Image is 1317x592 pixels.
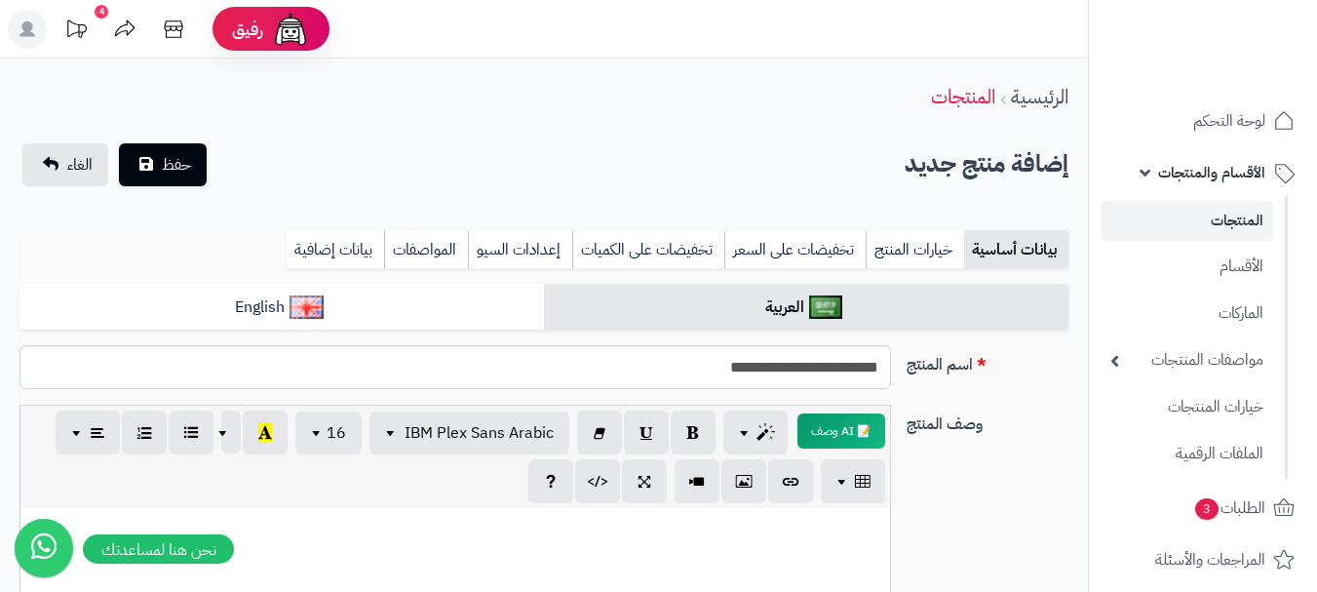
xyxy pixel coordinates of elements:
a: بيانات إضافية [287,230,384,269]
span: الطلبات [1193,494,1265,522]
button: IBM Plex Sans Arabic [369,412,569,454]
a: مواصفات المنتجات [1101,339,1273,381]
label: اسم المنتج [899,345,1076,376]
img: English [290,296,324,319]
a: لوحة التحكم [1101,98,1305,144]
a: الملفات الرقمية [1101,433,1273,475]
a: الرئيسية [1011,82,1068,111]
a: تخفيضات على الكميات [572,230,724,269]
a: المراجعات والأسئلة [1101,536,1305,583]
a: الأقسام [1101,246,1273,288]
span: حفظ [162,153,191,177]
img: ai-face.png [271,10,310,49]
img: logo-2.png [1184,55,1298,96]
span: لوحة التحكم [1193,107,1265,135]
span: الأقسام والمنتجات [1158,159,1265,186]
a: بيانات أساسية [964,230,1068,269]
a: English [19,284,544,332]
button: 📝 AI وصف [797,414,885,449]
span: رفيق [232,18,263,41]
span: 3 [1195,498,1219,520]
button: حفظ [119,143,207,186]
a: خيارات المنتج [866,230,964,269]
span: IBM Plex Sans Arabic [405,421,554,445]
a: العربية [544,284,1068,332]
span: 16 [327,421,346,445]
a: تحديثات المنصة [52,10,100,54]
a: تخفيضات على السعر [724,230,866,269]
a: خيارات المنتجات [1101,386,1273,428]
button: 16 [295,412,362,454]
div: 4 [95,5,108,19]
a: الغاء [22,143,108,186]
a: الماركات [1101,293,1273,335]
span: المراجعات والأسئلة [1155,546,1265,573]
a: المنتجات [1101,201,1273,241]
a: إعدادات السيو [468,230,572,269]
a: المواصفات [384,230,468,269]
img: العربية [809,296,843,319]
a: الطلبات3 [1101,485,1305,532]
label: وصف المنتج [899,405,1076,436]
h2: إضافة منتج جديد [905,144,1068,184]
a: المنتجات [931,82,995,111]
span: الغاء [67,153,93,177]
